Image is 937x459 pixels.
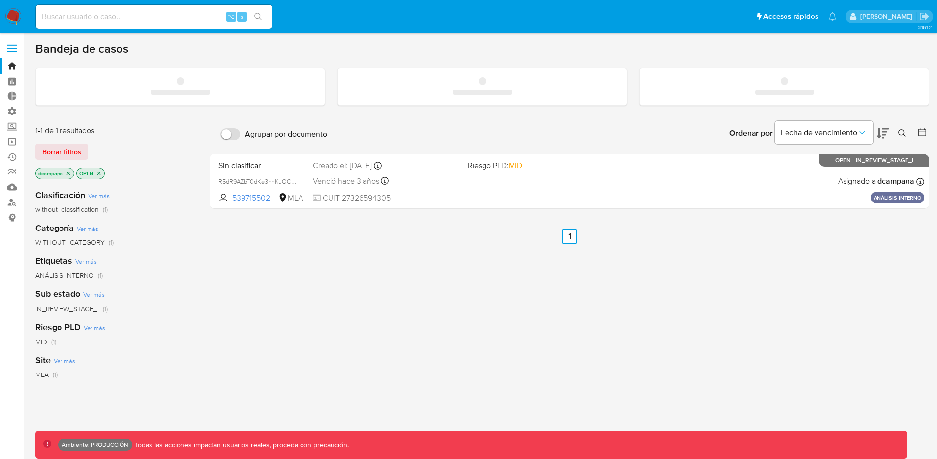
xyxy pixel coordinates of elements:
span: s [241,12,243,21]
p: Ambiente: PRODUCCIÓN [62,443,128,447]
button: search-icon [248,10,268,24]
p: david.campana@mercadolibre.com [860,12,916,21]
a: Salir [919,11,930,22]
span: Accesos rápidos [763,11,818,22]
p: Todas las acciones impactan usuarios reales, proceda con precaución. [132,440,349,450]
span: ⌥ [227,12,235,21]
input: Buscar usuario o caso... [36,10,272,23]
a: Notificaciones [828,12,837,21]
